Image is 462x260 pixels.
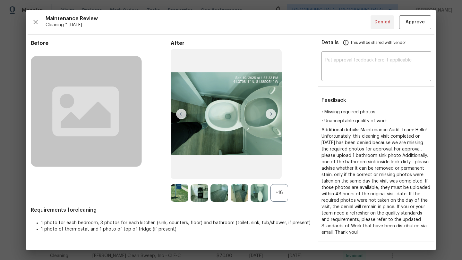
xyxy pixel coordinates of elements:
img: right-chevron-button-url [266,109,276,119]
span: Details [321,35,339,50]
span: Approve [406,18,425,26]
span: This will be shared with vendor [350,35,406,50]
img: left-chevron-button-url [176,109,186,119]
span: Feedback [321,98,346,103]
div: +18 [270,184,288,202]
span: • Missing required photos [321,110,375,114]
span: Cleaning * [DATE] [46,22,371,28]
span: • Unacceptable quality of work [321,119,387,123]
li: 1 photo of thermostat and 1 photo of top of fridge (if present) [41,226,311,232]
span: Before [31,40,171,46]
button: Approve [399,15,431,29]
span: Maintenance Review [46,15,371,22]
span: After [171,40,311,46]
span: Additional details: Maintenance Audit Team: Hello! Unfortunately, this cleaning visit completed o... [321,128,430,235]
span: Requirements for cleaning [31,207,311,213]
li: 1 photo for each bedroom, 3 photos for each kitchen (sink, counters, floor) and bathroom (toilet,... [41,220,311,226]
